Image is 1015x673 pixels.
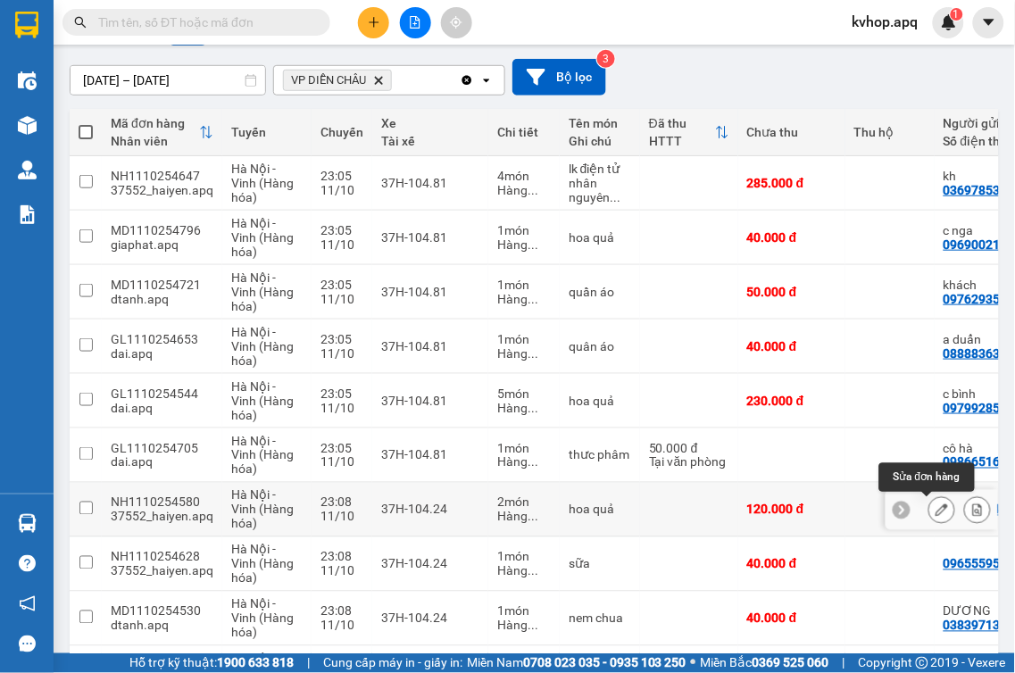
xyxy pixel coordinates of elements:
[320,564,363,578] div: 11/10
[111,134,199,148] div: Nhân viên
[231,216,294,259] span: Hà Nội - Vinh (Hàng hóa)
[291,73,366,87] span: VP DIỄN CHÂU
[497,441,551,455] div: 1 món
[467,653,686,673] span: Miền Nam
[320,292,363,306] div: 11/10
[838,11,933,33] span: kvhop.apq
[944,292,1015,306] div: 0976293586
[381,176,479,190] div: 37H-104.81
[497,183,551,197] div: Hàng thông thường
[944,619,1015,633] div: 0383971398
[395,71,397,89] input: Selected VP DIỄN CHÂU.
[944,183,1015,197] div: 0369785303
[111,292,213,306] div: dtanh.apq
[441,7,472,38] button: aim
[512,59,606,96] button: Bộ lọc
[18,161,37,179] img: warehouse-icon
[320,332,363,346] div: 23:05
[111,386,213,401] div: GL1110254544
[111,332,213,346] div: GL1110254653
[320,401,363,415] div: 11/10
[320,510,363,524] div: 11/10
[569,503,631,517] div: hoa quả
[747,176,836,190] div: 285.000 đ
[381,448,479,462] div: 37H-104.81
[320,619,363,633] div: 11/10
[18,116,37,135] img: warehouse-icon
[497,292,551,306] div: Hàng thông thường
[111,237,213,252] div: giaphat.apq
[111,441,213,455] div: GL1110254705
[71,66,265,95] input: Select a date range.
[381,503,479,517] div: 37H-104.24
[381,134,479,148] div: Tài xế
[373,75,384,86] svg: Delete
[231,597,294,640] span: Hà Nội - Vinh (Hàng hóa)
[111,550,213,564] div: NH1110254628
[111,116,199,130] div: Mã đơn hàng
[111,604,213,619] div: MD1110254530
[231,543,294,586] span: Hà Nội - Vinh (Hàng hóa)
[283,70,392,91] span: VP DIỄN CHÂU, close by backspace
[843,653,845,673] span: |
[944,346,1015,361] div: 0888836396
[381,611,479,626] div: 37H-104.24
[358,7,389,38] button: plus
[320,441,363,455] div: 23:05
[497,278,551,292] div: 1 món
[111,564,213,578] div: 37552_haiyen.apq
[944,557,1015,571] div: 0965559571
[18,205,37,224] img: solution-icon
[18,71,37,90] img: warehouse-icon
[320,386,363,401] div: 23:05
[231,125,303,139] div: Tuyến
[111,510,213,524] div: 37552_haiyen.apq
[747,503,836,517] div: 120.000 đ
[944,401,1015,415] div: 0979928563
[916,657,928,669] span: copyright
[98,12,309,32] input: Tìm tên, số ĐT hoặc mã đơn
[381,230,479,245] div: 37H-104.81
[610,190,620,204] span: ...
[753,656,829,670] strong: 0369 525 060
[747,285,836,299] div: 50.000 đ
[74,16,87,29] span: search
[528,564,538,578] span: ...
[953,8,960,21] span: 1
[701,653,829,673] span: Miền Bắc
[569,611,631,626] div: nem chua
[111,183,213,197] div: 37552_haiyen.apq
[460,73,474,87] svg: Clear all
[231,162,294,204] span: Hà Nội - Vinh (Hàng hóa)
[19,555,36,572] span: question-circle
[381,285,479,299] div: 37H-104.81
[323,653,462,673] span: Cung cấp máy in - giấy in:
[951,8,963,21] sup: 1
[569,134,631,148] div: Ghi chú
[111,346,213,361] div: dai.apq
[497,223,551,237] div: 1 món
[102,109,222,156] th: Toggle SortBy
[569,394,631,408] div: hoa quả
[528,619,538,633] span: ...
[854,125,926,139] div: Thu hộ
[497,604,551,619] div: 1 món
[18,514,37,533] img: warehouse-icon
[497,237,551,252] div: Hàng thông thường
[569,116,631,130] div: Tên món
[747,125,836,139] div: Chưa thu
[747,557,836,571] div: 40.000 đ
[320,495,363,510] div: 23:08
[368,16,380,29] span: plus
[597,50,615,68] sup: 3
[111,401,213,415] div: dai.apq
[231,270,294,313] span: Hà Nội - Vinh (Hàng hóa)
[528,510,538,524] span: ...
[569,285,631,299] div: quần áo
[231,325,294,368] span: Hà Nội - Vinh (Hàng hóa)
[129,653,294,673] span: Hỗ trợ kỹ thuật:
[747,339,836,353] div: 40.000 đ
[111,495,213,510] div: NH1110254580
[747,230,836,245] div: 40.000 đ
[944,237,1015,252] div: 0969002194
